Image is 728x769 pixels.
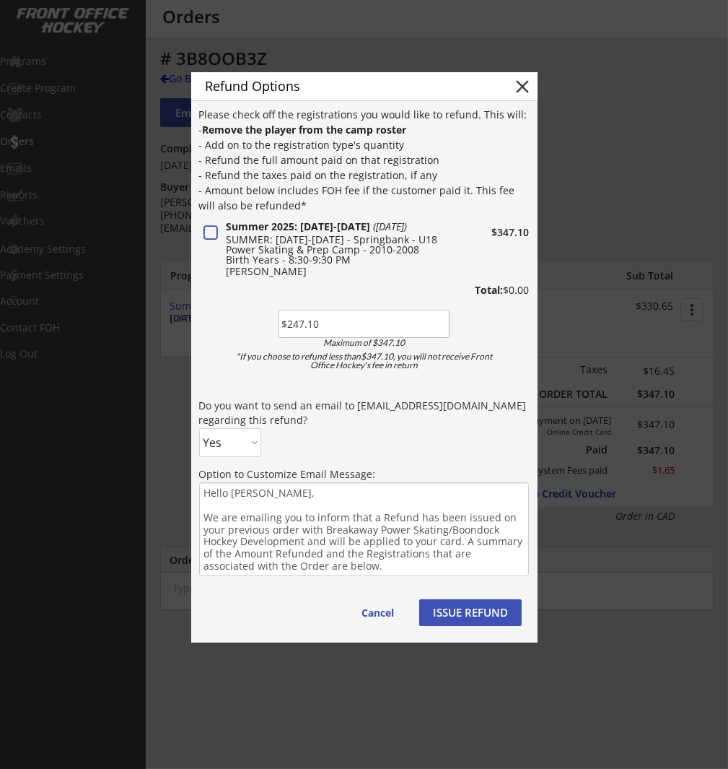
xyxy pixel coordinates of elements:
[199,107,530,213] div: Please check off the registrations you would like to refund. This will: - - Add on to the registr...
[227,266,446,277] div: [PERSON_NAME]
[374,220,408,233] em: ([DATE])
[475,283,503,297] strong: Total:
[227,220,371,233] strong: Summer 2025: [DATE]-[DATE]
[512,76,534,97] button: close
[436,285,529,295] div: $0.00
[347,599,408,626] button: Cancel
[282,339,445,347] div: Maximum of $347.10
[206,79,490,92] div: Refund Options
[199,467,530,482] div: Option to Customize Email Message:
[199,399,530,427] div: Do you want to send an email to [EMAIL_ADDRESS][DOMAIN_NAME] regarding this refund?
[225,352,504,370] div: *If you choose to refund less than$347.10, you will not receive Front Office Hockey's fee in return
[279,310,450,338] input: Amount to refund
[449,227,529,238] div: $347.10
[419,599,522,626] button: ISSUE REFUND
[227,235,446,265] div: SUMMER: [DATE]-[DATE] - Springbank - U18 Power Skating & Prep Camp - 2010-2008 Birth Years - 8:30...
[203,123,407,136] strong: Remove the player from the camp roster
